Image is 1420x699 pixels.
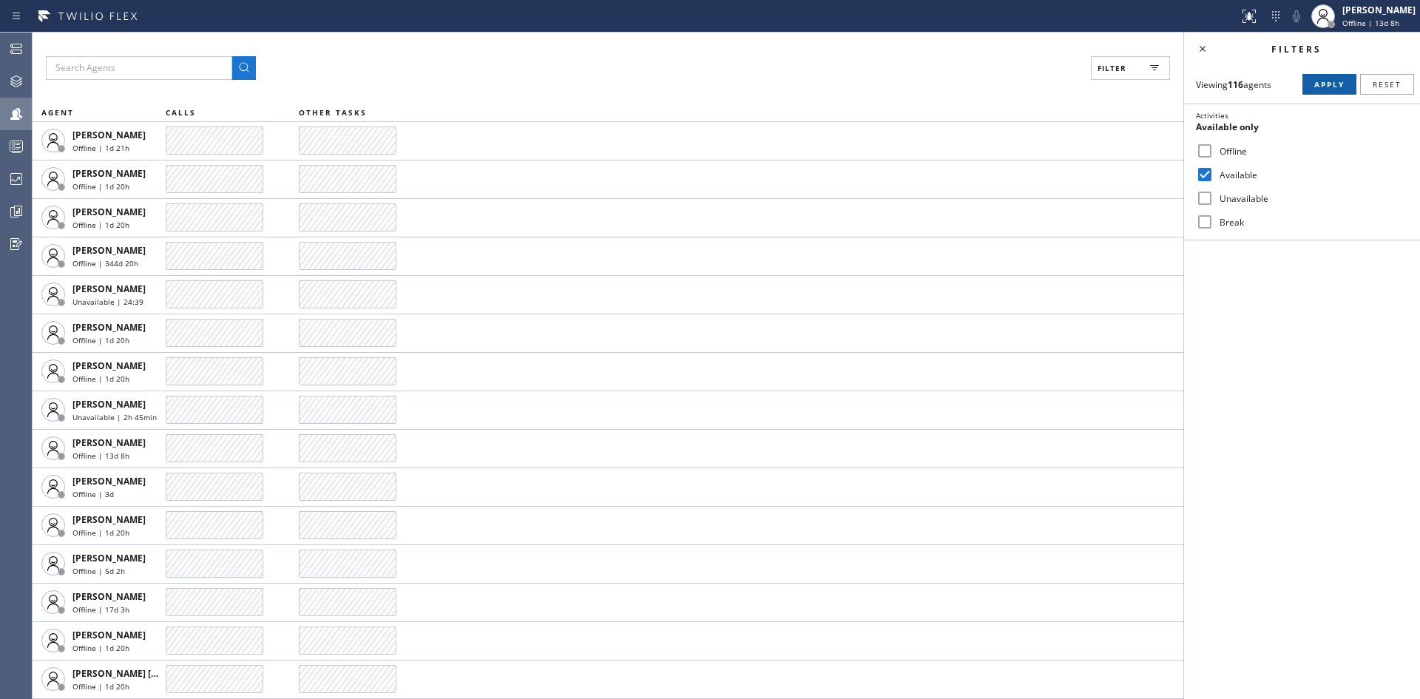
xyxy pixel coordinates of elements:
[72,667,221,680] span: [PERSON_NAME] [PERSON_NAME]
[1314,79,1345,90] span: Apply
[72,681,129,692] span: Offline | 1d 20h
[46,56,232,80] input: Search Agents
[72,359,146,372] span: [PERSON_NAME]
[72,552,146,564] span: [PERSON_NAME]
[1214,169,1408,181] label: Available
[72,566,125,576] span: Offline | 5d 2h
[72,398,146,411] span: [PERSON_NAME]
[1286,6,1307,27] button: Mute
[72,475,146,487] span: [PERSON_NAME]
[72,513,146,526] span: [PERSON_NAME]
[72,143,129,153] span: Offline | 1d 21h
[166,107,196,118] span: CALLS
[1091,56,1170,80] button: Filter
[72,450,129,461] span: Offline | 13d 8h
[1271,43,1322,55] span: Filters
[72,321,146,334] span: [PERSON_NAME]
[1196,121,1259,133] span: Available only
[1196,78,1271,91] span: Viewing agents
[72,436,146,449] span: [PERSON_NAME]
[72,206,146,218] span: [PERSON_NAME]
[72,244,146,257] span: [PERSON_NAME]
[299,107,367,118] span: OTHER TASKS
[72,181,129,192] span: Offline | 1d 20h
[72,629,146,641] span: [PERSON_NAME]
[1373,79,1402,90] span: Reset
[1228,78,1243,91] strong: 116
[72,489,114,499] span: Offline | 3d
[72,527,129,538] span: Offline | 1d 20h
[41,107,74,118] span: AGENT
[72,412,157,422] span: Unavailable | 2h 45min
[1098,63,1126,73] span: Filter
[1214,216,1408,229] label: Break
[1214,192,1408,205] label: Unavailable
[1302,74,1356,95] button: Apply
[72,590,146,603] span: [PERSON_NAME]
[72,283,146,295] span: [PERSON_NAME]
[72,643,129,653] span: Offline | 1d 20h
[1342,18,1399,28] span: Offline | 13d 8h
[1214,145,1408,158] label: Offline
[1360,74,1414,95] button: Reset
[72,604,129,615] span: Offline | 17d 3h
[72,129,146,141] span: [PERSON_NAME]
[72,258,138,269] span: Offline | 344d 20h
[72,167,146,180] span: [PERSON_NAME]
[72,220,129,230] span: Offline | 1d 20h
[72,374,129,384] span: Offline | 1d 20h
[1196,110,1408,121] div: Activities
[72,297,143,307] span: Unavailable | 24:39
[1342,4,1416,16] div: [PERSON_NAME]
[72,335,129,345] span: Offline | 1d 20h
